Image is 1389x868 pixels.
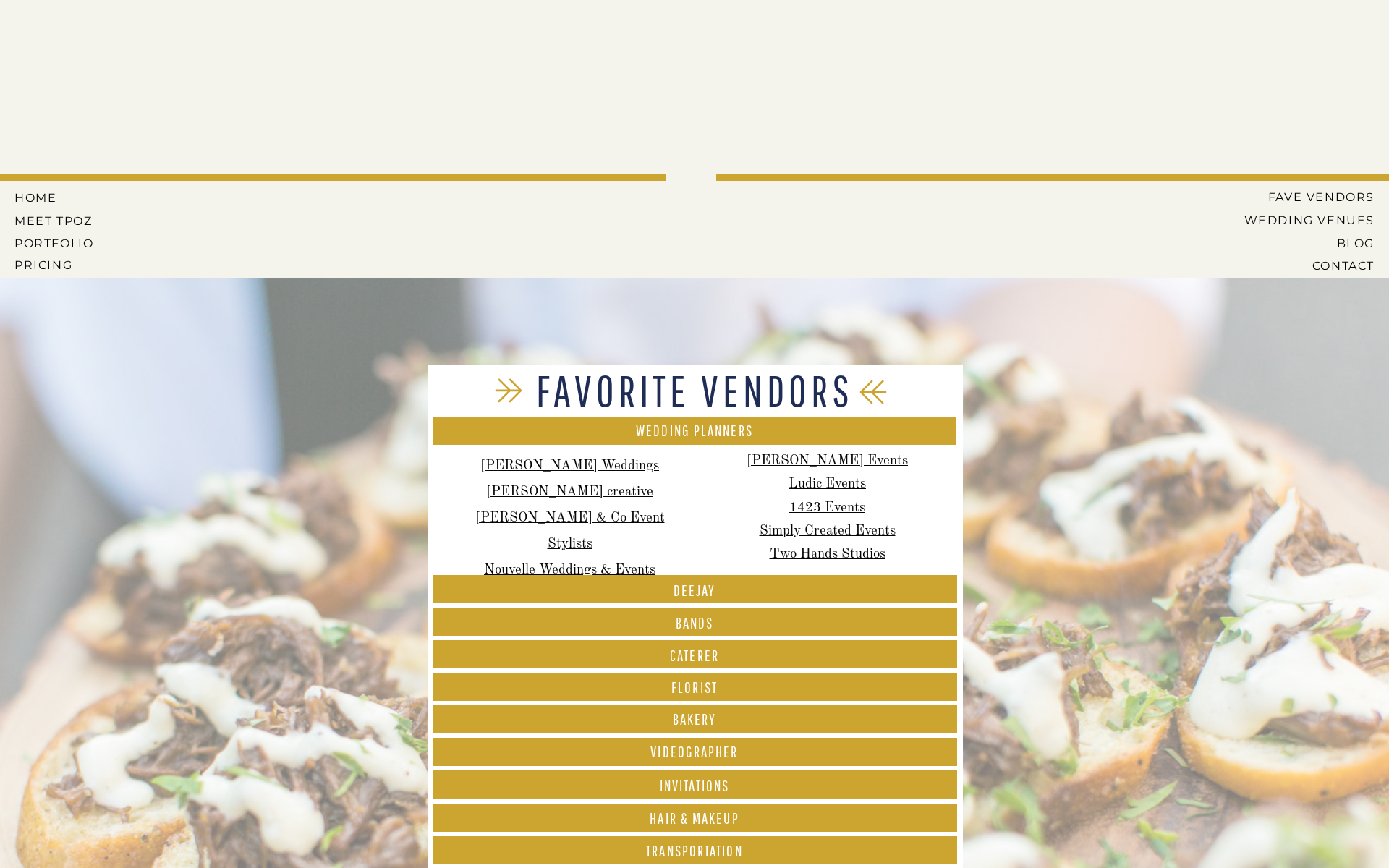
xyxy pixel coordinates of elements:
a: CATERER [433,648,956,667]
a: Simply Created Events [760,524,896,538]
a: Transportation [433,843,956,862]
a: [PERSON_NAME] creative [486,485,653,499]
font: CATERER [670,647,719,664]
a: Hair & Makeup [433,811,956,830]
a: Wedding Planners [433,423,956,441]
a: Bakery [433,712,956,731]
a: Deejay [433,583,956,601]
a: Wedding Venues [1222,213,1375,226]
a: BANDS [433,616,956,633]
font: FLORIST [671,678,718,696]
a: PORTFOLIO [14,237,97,250]
a: Fave Vendors [1256,190,1375,203]
font: Transportation [646,842,742,859]
font: Deejay [674,582,716,599]
a: 1423 Events [789,501,865,515]
a: Invitations [433,778,956,799]
a: Ludic Events [789,477,866,491]
h1: Favorite Vendors [491,369,898,412]
a: Pricing [14,258,97,271]
a: [PERSON_NAME] Weddings [480,459,659,473]
font: Invitations [660,777,729,794]
a: CONTACT [1261,259,1375,272]
font: Videographer [650,743,738,760]
a: BLOG [1233,237,1375,250]
a: [PERSON_NAME] Events [747,454,908,468]
a: Two Hands Studios [770,548,885,561]
font: Wedding Planners [636,422,753,439]
font: BANDS [676,614,714,631]
a: HOME [14,191,80,204]
a: FLORIST [433,680,956,699]
a: [PERSON_NAME] & Co Event Stylists [475,511,665,551]
a: MEET tPoz [14,214,93,227]
a: Nouvelle Weddings & Events [484,563,655,577]
a: Videographer [433,744,956,760]
font: Hair & Makeup [650,809,739,827]
font: Bakery [673,710,717,728]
